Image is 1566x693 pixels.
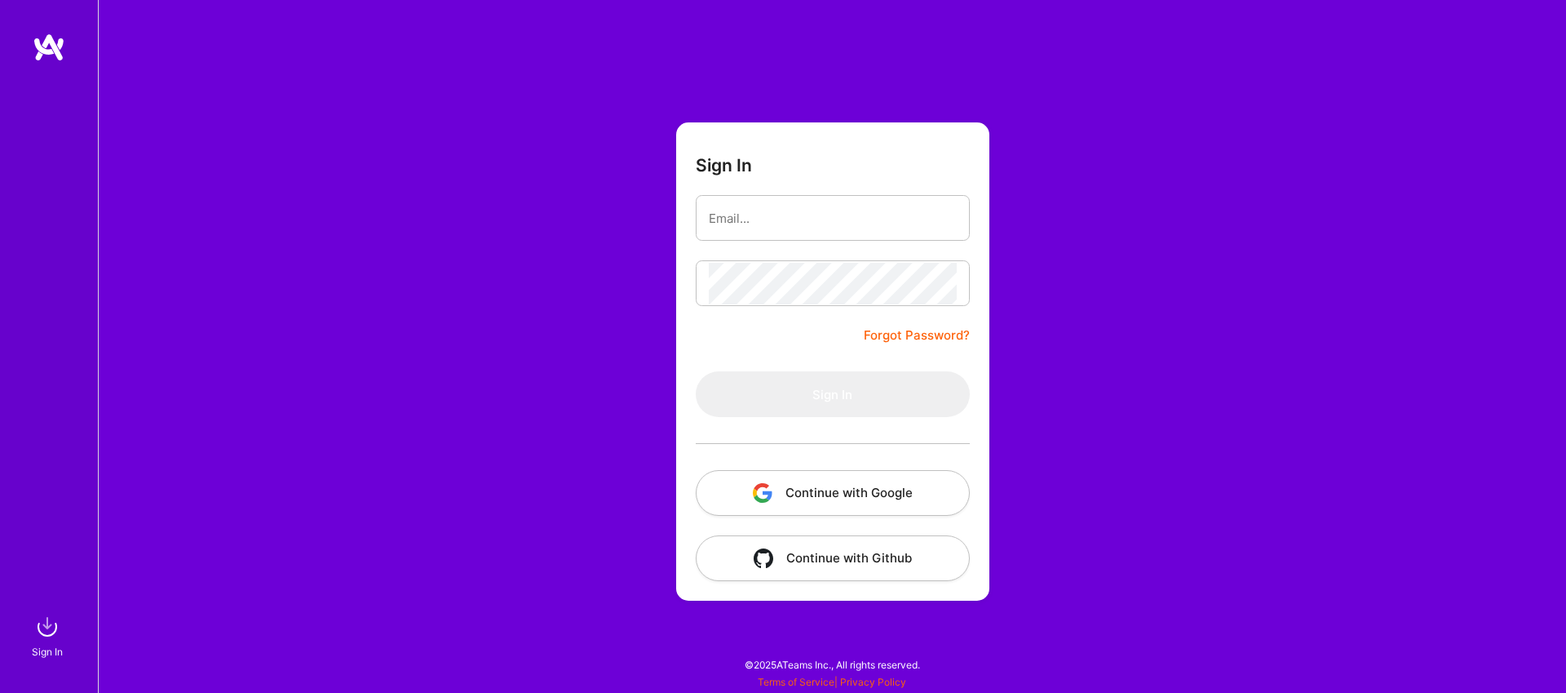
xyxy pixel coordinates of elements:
[754,549,773,568] img: icon
[696,535,970,581] button: Continue with Github
[31,611,64,643] img: sign in
[758,676,906,688] span: |
[758,676,834,688] a: Terms of Service
[864,326,970,345] a: Forgot Password?
[753,483,772,503] img: icon
[98,644,1566,685] div: © 2025 ATeams Inc., All rights reserved.
[709,198,957,239] input: Email...
[696,155,752,175] h3: Sign In
[696,470,970,516] button: Continue with Google
[696,371,970,417] button: Sign In
[840,676,906,688] a: Privacy Policy
[33,33,65,62] img: logo
[34,611,64,660] a: sign inSign In
[32,643,63,660] div: Sign In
